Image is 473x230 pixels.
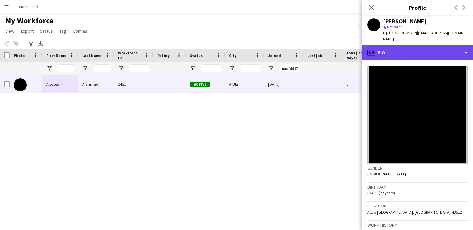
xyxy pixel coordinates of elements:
[367,172,406,176] span: [DEMOGRAPHIC_DATA]
[40,28,53,34] span: Status
[225,75,264,93] div: AlUla
[118,65,124,71] button: Open Filter Menu
[264,75,303,93] div: [DATE]
[268,65,274,71] button: Open Filter Menu
[70,27,90,35] a: Comms
[190,65,196,71] button: Open Filter Menu
[307,53,322,58] span: Last job
[82,65,88,71] button: Open Filter Menu
[14,53,25,58] span: Photo
[367,210,462,215] span: AlUla [GEOGRAPHIC_DATA], [GEOGRAPHIC_DATA], 43512
[57,27,69,35] a: Tag
[73,28,87,34] span: Comms
[14,78,27,91] img: Albatoul Alahmadi
[241,64,260,72] input: City Filter Input
[5,28,14,34] span: View
[268,53,281,58] span: Joined
[46,53,66,58] span: First Name
[367,222,468,228] h3: Work history
[202,64,221,72] input: Status Filter Input
[3,27,17,35] a: View
[59,28,66,34] span: Tag
[27,40,35,47] app-action-btn: Advanced filters
[78,75,114,93] div: Alahmadi
[38,27,55,35] a: Status
[383,30,417,35] span: t. [PHONE_NUMBER]
[37,40,44,47] app-action-btn: Export XLSX
[383,18,427,24] div: [PERSON_NAME]
[42,75,78,93] div: Albatoul
[58,64,74,72] input: First Name Filter Input
[367,66,468,164] img: Crew avatar or photo
[94,64,110,72] input: Last Name Filter Input
[362,3,473,12] h3: Profile
[383,30,465,41] span: | [EMAIL_ADDRESS][DOMAIN_NAME]
[118,50,142,60] span: Workforce ID
[362,45,473,60] div: Bio
[114,75,153,93] div: 2451
[21,28,34,34] span: Export
[229,65,235,71] button: Open Filter Menu
[18,27,36,35] a: Export
[5,16,53,25] span: My Workforce
[190,53,203,58] span: Status
[367,190,395,195] span: [DATE] (22 years)
[13,0,33,13] button: AlUla
[280,64,299,72] input: Joined Filter Input
[367,203,468,209] h3: Location
[157,53,170,58] span: Rating
[367,165,468,171] h3: Gender
[46,65,52,71] button: Open Filter Menu
[229,53,236,58] span: City
[343,75,385,93] div: 0
[82,53,101,58] span: Last Name
[367,184,468,190] h3: Birthday
[346,50,373,60] span: Jobs (last 90 days)
[190,82,210,87] span: Active
[387,25,403,29] span: Not rated
[130,64,149,72] input: Workforce ID Filter Input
